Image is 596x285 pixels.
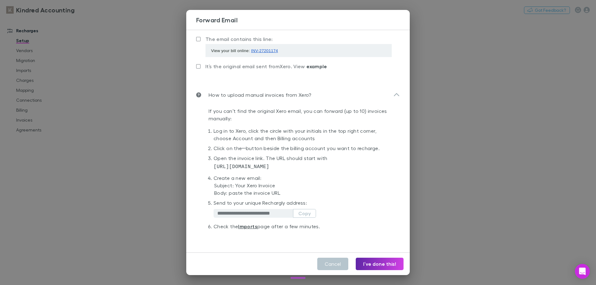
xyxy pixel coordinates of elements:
[201,91,311,99] p: How to upload manual invoices from Xero?
[356,258,404,270] button: I’ve done this!
[214,145,395,154] li: Click on the button beside the billing account you want to recharge.
[214,182,395,189] div: Subject: Your Xero Invoice
[196,16,410,24] h3: Forward Email
[214,174,395,199] li: Create a new email:
[205,36,273,42] span: The email contains this line:
[238,223,257,229] a: Imports
[205,63,327,69] span: It’s the original email sent from Xero . View
[306,63,327,69] span: example
[293,209,316,218] button: Copy
[209,107,400,122] p: If you can’t find the original Xero email, you can forward (up to 10) invoices manually:
[211,48,278,53] span: View your bill online:
[214,154,395,174] li: Open the invoice link. The URL should start with
[575,264,590,279] div: Open Intercom Messenger
[214,163,395,171] pre: [URL][DOMAIN_NAME]
[191,85,405,105] div: How to upload manual invoices from Xero?
[251,48,278,53] span: INV-27201174
[214,189,395,197] div: Body: paste the invoice URL
[214,127,395,145] li: Log in to Xero, click the circle with your initials in the top right corner, choose Account and t...
[317,258,348,270] button: Cancel
[214,199,395,223] li: Send to your unique Rechargly address:
[214,223,395,233] li: Check the page after a few minutes.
